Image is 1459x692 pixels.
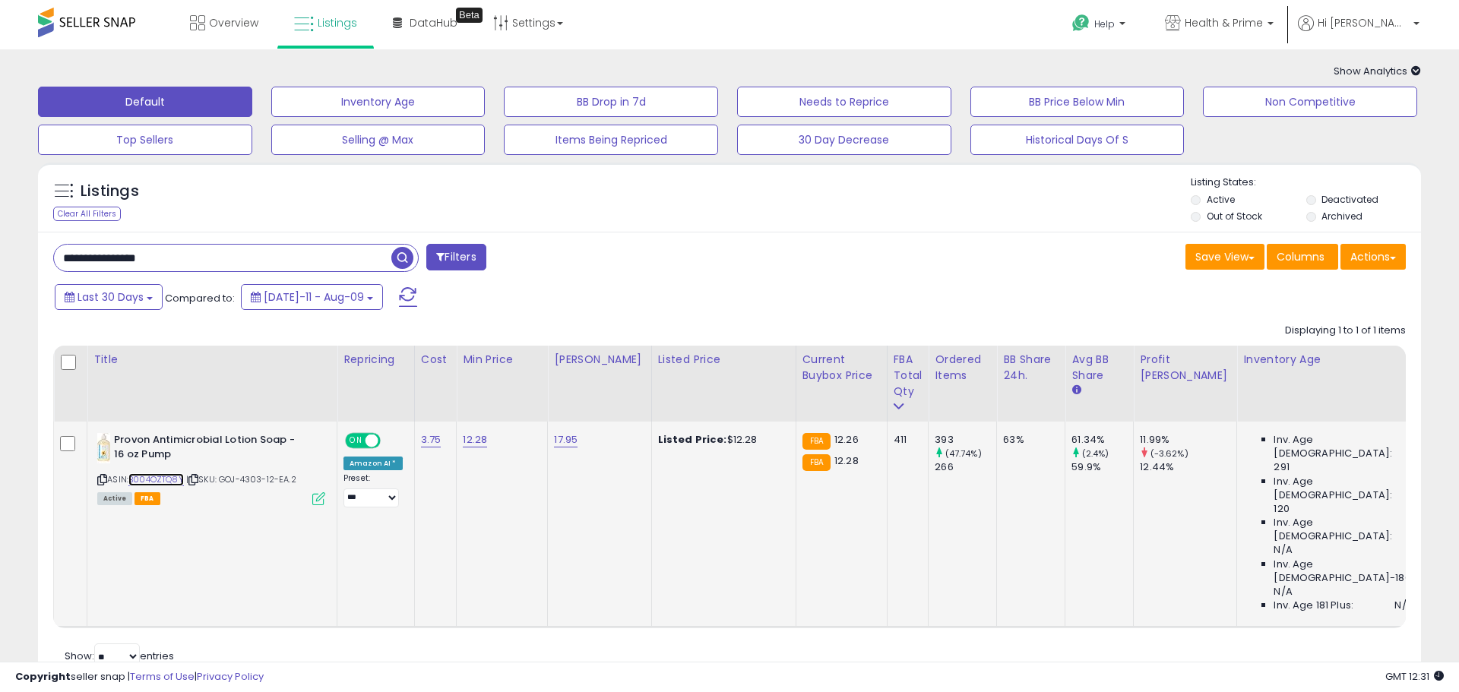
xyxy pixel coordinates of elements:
[1082,447,1109,460] small: (2.4%)
[1274,502,1289,516] span: 120
[271,125,486,155] button: Selling @ Max
[114,433,299,465] b: Provon Antimicrobial Lotion Soap - 16 oz Pump
[1274,585,1292,599] span: N/A
[1334,64,1421,78] span: Show Analytics
[554,352,644,368] div: [PERSON_NAME]
[81,181,139,202] h5: Listings
[1321,210,1362,223] label: Archived
[970,125,1185,155] button: Historical Days Of S
[1274,599,1353,612] span: Inv. Age 181 Plus:
[1274,475,1413,502] span: Inv. Age [DEMOGRAPHIC_DATA]:
[410,15,457,30] span: DataHub
[15,669,71,684] strong: Copyright
[1274,433,1413,460] span: Inv. Age [DEMOGRAPHIC_DATA]:
[1003,352,1059,384] div: BB Share 24h.
[1150,447,1188,460] small: (-3.62%)
[1071,433,1133,447] div: 61.34%
[945,447,982,460] small: (47.74%)
[1071,14,1090,33] i: Get Help
[378,434,403,447] span: OFF
[209,15,258,30] span: Overview
[658,352,790,368] div: Listed Price
[1318,15,1409,30] span: Hi [PERSON_NAME]
[1274,558,1413,585] span: Inv. Age [DEMOGRAPHIC_DATA]-180:
[97,433,110,463] img: 418kc15dGHL._SL40_.jpg
[165,291,235,305] span: Compared to:
[421,432,441,447] a: 3.75
[343,352,408,368] div: Repricing
[1140,352,1230,384] div: Profit [PERSON_NAME]
[554,432,578,447] a: 17.95
[935,352,990,384] div: Ordered Items
[343,473,403,507] div: Preset:
[456,8,483,23] div: Tooltip anchor
[802,352,881,384] div: Current Buybox Price
[1207,193,1235,206] label: Active
[935,433,996,447] div: 393
[737,125,951,155] button: 30 Day Decrease
[426,244,486,270] button: Filters
[463,352,541,368] div: Min Price
[1140,433,1236,447] div: 11.99%
[894,433,917,447] div: 411
[264,289,364,305] span: [DATE]-11 - Aug-09
[894,352,923,400] div: FBA Total Qty
[1203,87,1417,117] button: Non Competitive
[1321,193,1378,206] label: Deactivated
[1140,460,1236,474] div: 12.44%
[128,473,184,486] a: B004OZTQ8Y
[834,453,859,468] span: 12.28
[802,454,831,471] small: FBA
[93,352,331,368] div: Title
[935,460,996,474] div: 266
[1003,433,1053,447] div: 63%
[1340,244,1406,270] button: Actions
[1207,210,1262,223] label: Out of Stock
[186,473,296,485] span: | SKU: GOJ-4303-12-EA.2
[197,669,264,684] a: Privacy Policy
[658,433,784,447] div: $12.28
[1185,15,1263,30] span: Health & Prime
[658,432,727,447] b: Listed Price:
[1285,324,1406,338] div: Displaying 1 to 1 of 1 items
[1185,244,1264,270] button: Save View
[55,284,163,310] button: Last 30 Days
[1060,2,1141,49] a: Help
[1071,384,1081,397] small: Avg BB Share.
[421,352,451,368] div: Cost
[1394,599,1413,612] span: N/A
[1274,460,1289,474] span: 291
[1298,15,1419,49] a: Hi [PERSON_NAME]
[15,670,264,684] div: seller snap | |
[38,125,252,155] button: Top Sellers
[347,434,366,447] span: ON
[504,125,718,155] button: Items Being Repriced
[38,87,252,117] button: Default
[1094,17,1115,30] span: Help
[463,432,487,447] a: 12.28
[130,669,195,684] a: Terms of Use
[1385,669,1444,684] span: 2025-09-9 12:31 GMT
[135,492,160,505] span: FBA
[78,289,144,305] span: Last 30 Days
[1274,516,1413,543] span: Inv. Age [DEMOGRAPHIC_DATA]:
[1277,249,1324,264] span: Columns
[1274,543,1292,557] span: N/A
[834,432,859,447] span: 12.26
[241,284,383,310] button: [DATE]-11 - Aug-09
[1243,352,1418,368] div: Inventory Age
[97,433,325,504] div: ASIN:
[1267,244,1338,270] button: Columns
[343,457,403,470] div: Amazon AI *
[271,87,486,117] button: Inventory Age
[802,433,831,450] small: FBA
[97,492,132,505] span: All listings currently available for purchase on Amazon
[737,87,951,117] button: Needs to Reprice
[1071,352,1127,384] div: Avg BB Share
[1071,460,1133,474] div: 59.9%
[1191,175,1420,190] p: Listing States:
[53,207,121,221] div: Clear All Filters
[318,15,357,30] span: Listings
[504,87,718,117] button: BB Drop in 7d
[970,87,1185,117] button: BB Price Below Min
